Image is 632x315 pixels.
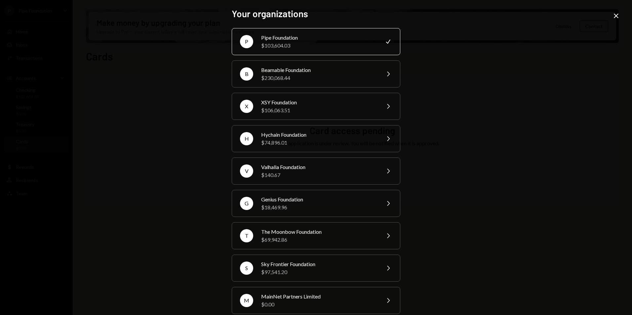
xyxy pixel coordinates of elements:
button: MMainNet Partners Limited$0.00 [232,287,400,314]
div: $0.00 [261,300,376,308]
h2: Your organizations [232,7,400,20]
div: $106,063.51 [261,106,376,114]
button: TThe Moonbow Foundation$69,942.86 [232,222,400,249]
div: Genius Foundation [261,195,376,203]
div: $97,541.20 [261,268,376,276]
div: $74,896.01 [261,139,376,147]
button: VValhalla Foundation$140.67 [232,157,400,185]
div: XSY Foundation [261,98,376,106]
div: Sky Frontier Foundation [261,260,376,268]
div: $230,068.44 [261,74,376,82]
div: Pipe Foundation [261,34,376,42]
div: $103,604.03 [261,42,376,50]
div: H [240,132,253,145]
div: V [240,164,253,178]
button: BBeamable Foundation$230,068.44 [232,60,400,87]
div: Hychain Foundation [261,131,376,139]
div: MainNet Partners Limited [261,293,376,300]
div: $69,942.86 [261,236,376,244]
div: B [240,67,253,81]
div: $18,469.96 [261,203,376,211]
div: Valhalla Foundation [261,163,376,171]
div: The Moonbow Foundation [261,228,376,236]
div: X [240,100,253,113]
div: G [240,197,253,210]
div: $140.67 [261,171,376,179]
button: XXSY Foundation$106,063.51 [232,93,400,120]
button: SSky Frontier Foundation$97,541.20 [232,255,400,282]
div: M [240,294,253,307]
div: P [240,35,253,48]
button: PPipe Foundation$103,604.03 [232,28,400,55]
button: GGenius Foundation$18,469.96 [232,190,400,217]
div: T [240,229,253,242]
div: S [240,262,253,275]
div: Beamable Foundation [261,66,376,74]
button: HHychain Foundation$74,896.01 [232,125,400,152]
